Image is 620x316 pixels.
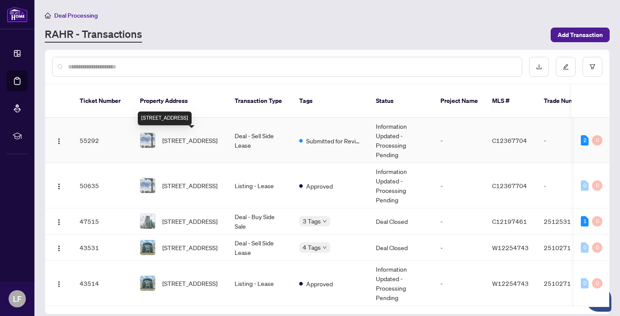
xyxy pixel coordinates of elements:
img: Logo [56,281,62,288]
td: Deal - Sell Side Lease [228,235,292,261]
div: 0 [592,135,602,146]
th: Tags [292,84,369,118]
td: Deal Closed [369,235,434,261]
img: Logo [56,183,62,190]
td: - [537,118,597,163]
button: Logo [52,179,66,192]
span: Deal Processing [54,12,98,19]
img: thumbnail-img [140,178,155,193]
div: 2 [581,135,589,146]
th: MLS # [485,84,537,118]
span: Approved [306,181,333,191]
th: Status [369,84,434,118]
td: - [434,118,485,163]
span: [STREET_ADDRESS] [162,279,217,288]
td: 43531 [73,235,133,261]
td: 2510271 [537,235,597,261]
div: 0 [592,180,602,191]
a: RAHR - Transactions [45,27,142,43]
td: - [434,261,485,306]
span: W12254743 [492,244,529,251]
span: LF [13,293,22,305]
div: 0 [592,216,602,226]
th: Transaction Type [228,84,292,118]
span: Add Transaction [558,28,603,42]
td: Listing - Lease [228,261,292,306]
span: C12197461 [492,217,527,225]
button: Add Transaction [551,28,610,42]
td: 2510271 [537,261,597,306]
img: thumbnail-img [140,276,155,291]
th: Property Address [133,84,228,118]
div: 0 [592,278,602,288]
td: Deal - Sell Side Lease [228,118,292,163]
td: - [434,163,485,208]
img: thumbnail-img [140,214,155,229]
td: 43514 [73,261,133,306]
button: filter [583,57,602,77]
img: Logo [56,219,62,226]
td: Deal - Buy Side Sale [228,208,292,235]
img: thumbnail-img [140,240,155,255]
img: Logo [56,245,62,252]
span: home [45,12,51,19]
td: Information Updated - Processing Pending [369,261,434,306]
span: down [322,219,327,223]
td: 2512531 [537,208,597,235]
span: [STREET_ADDRESS] [162,181,217,190]
td: Information Updated - Processing Pending [369,118,434,163]
span: 4 Tags [303,242,321,252]
td: 55292 [73,118,133,163]
div: 0 [581,180,589,191]
button: edit [556,57,576,77]
td: 47515 [73,208,133,235]
span: C12367704 [492,182,527,189]
span: Approved [306,279,333,288]
img: logo [7,6,28,22]
td: 50635 [73,163,133,208]
button: Logo [52,133,66,147]
td: - [434,208,485,235]
span: C12367704 [492,136,527,144]
button: download [529,57,549,77]
div: 0 [592,242,602,253]
div: [STREET_ADDRESS] [138,112,192,125]
img: thumbnail-img [140,133,155,148]
td: Deal Closed [369,208,434,235]
th: Trade Number [537,84,597,118]
span: [STREET_ADDRESS] [162,136,217,145]
td: - [537,163,597,208]
span: down [322,245,327,250]
div: 1 [581,216,589,226]
span: Submitted for Review [306,136,362,146]
span: [STREET_ADDRESS] [162,217,217,226]
span: download [536,64,542,70]
button: Logo [52,276,66,290]
div: 0 [581,278,589,288]
div: 0 [581,242,589,253]
button: Logo [52,214,66,228]
span: [STREET_ADDRESS] [162,243,217,252]
td: Information Updated - Processing Pending [369,163,434,208]
span: 3 Tags [303,216,321,226]
span: edit [563,64,569,70]
th: Project Name [434,84,485,118]
img: Logo [56,138,62,145]
th: Ticket Number [73,84,133,118]
button: Logo [52,241,66,254]
td: - [434,235,485,261]
td: Listing - Lease [228,163,292,208]
span: W12254743 [492,279,529,287]
span: filter [589,64,595,70]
